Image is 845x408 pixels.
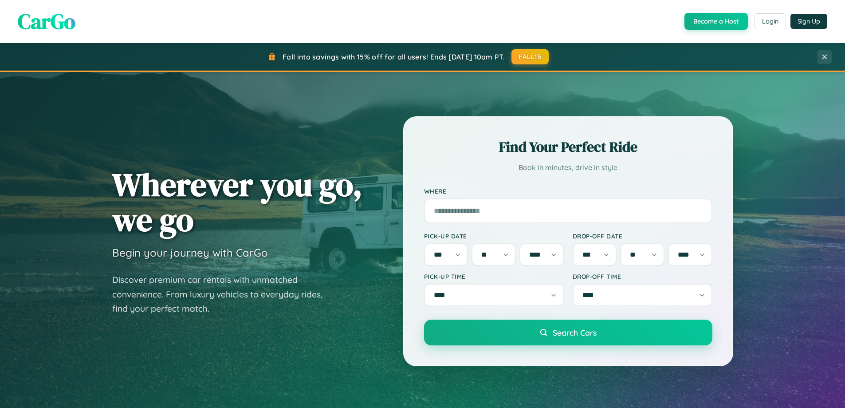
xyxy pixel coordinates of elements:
button: Login [755,13,786,29]
span: Fall into savings with 15% off for all users! Ends [DATE] 10am PT. [283,52,505,61]
p: Book in minutes, drive in style [424,161,712,174]
label: Pick-up Time [424,273,564,280]
h2: Find Your Perfect Ride [424,137,712,157]
h1: Wherever you go, we go [112,167,362,237]
span: Search Cars [553,328,597,337]
button: Search Cars [424,320,712,345]
label: Where [424,187,712,195]
h3: Begin your journey with CarGo [112,246,268,259]
button: Sign Up [790,14,827,29]
button: Become a Host [684,13,748,30]
label: Drop-off Time [573,273,712,280]
p: Discover premium car rentals with unmatched convenience. From luxury vehicles to everyday rides, ... [112,273,334,316]
label: Drop-off Date [573,232,712,240]
button: FALL15 [511,49,549,64]
span: CarGo [18,7,75,36]
label: Pick-up Date [424,232,564,240]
